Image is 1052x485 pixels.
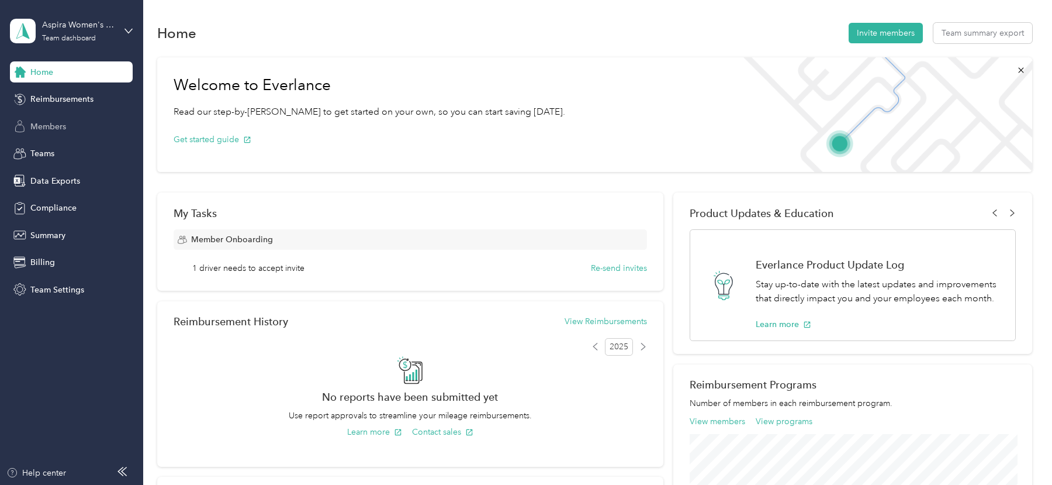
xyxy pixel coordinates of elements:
button: Team summary export [933,23,1032,43]
span: Data Exports [30,175,80,187]
span: Member Onboarding [191,233,273,246]
div: My Tasks [174,207,647,219]
span: Compliance [30,202,77,214]
span: Teams [30,147,54,160]
p: Read our step-by-[PERSON_NAME] to get started on your own, so you can start saving [DATE]. [174,105,565,119]
span: Product Updates & Education [690,207,834,219]
button: View programs [756,415,812,428]
button: View Reimbursements [565,315,647,328]
button: View members [690,415,745,428]
img: Welcome to everlance [732,57,1032,172]
p: Stay up-to-date with the latest updates and improvements that directly impact you and your employ... [756,277,1002,306]
button: Contact sales [412,426,473,438]
iframe: Everlance-gr Chat Button Frame [987,419,1052,485]
button: Learn more [756,318,811,331]
span: Team Settings [30,284,84,296]
span: Members [30,121,66,133]
h2: Reimbursement Programs [690,379,1015,391]
span: 1 driver needs to accept invite [192,262,304,274]
h1: Home [157,27,196,39]
span: Reimbursements [30,93,94,105]
h2: No reports have been submitted yet [174,391,647,403]
h1: Everlance Product Update Log [756,259,1002,271]
div: Aspira Women's Health [42,19,115,31]
span: Summary [30,229,65,242]
button: Learn more [347,426,402,438]
h1: Welcome to Everlance [174,76,565,95]
span: Billing [30,256,55,269]
span: 2025 [605,338,633,356]
button: Re-send invites [591,262,647,274]
button: Invite members [849,23,923,43]
span: Home [30,66,53,78]
h2: Reimbursement History [174,315,288,328]
div: Team dashboard [42,35,96,42]
button: Help center [6,467,66,479]
button: Get started guide [174,133,251,146]
p: Number of members in each reimbursement program. [690,397,1015,410]
p: Use report approvals to streamline your mileage reimbursements. [174,410,647,422]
